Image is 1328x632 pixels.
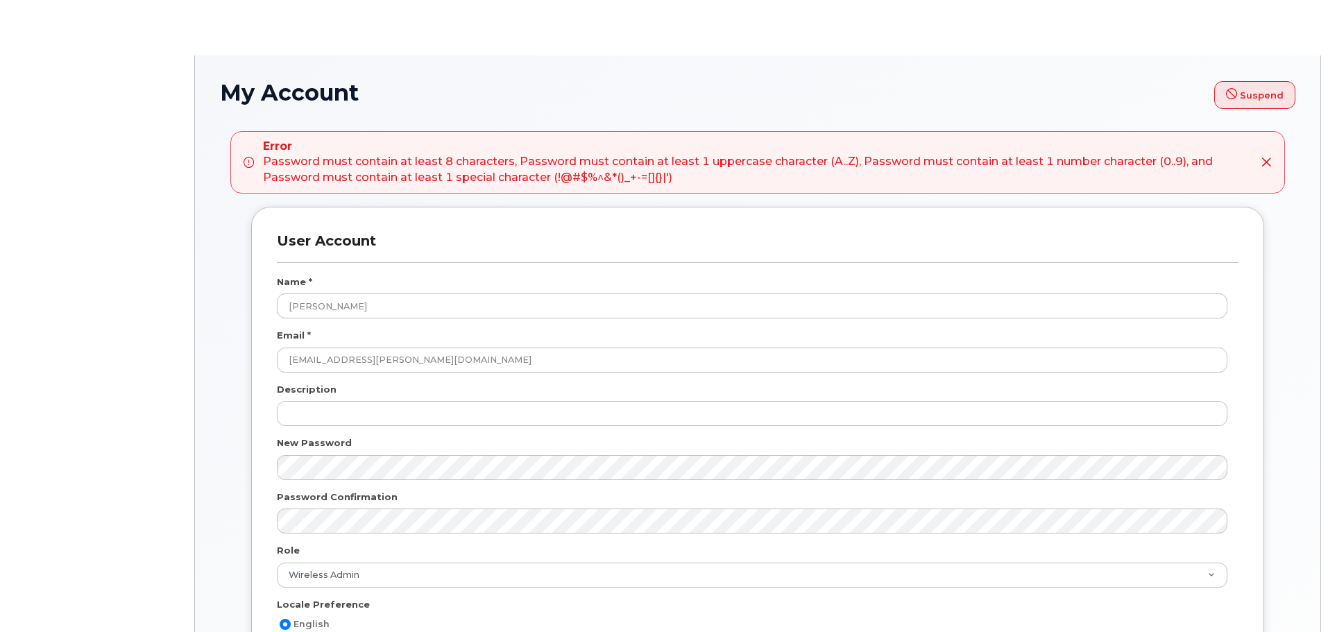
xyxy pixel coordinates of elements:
h1: My Account [220,80,1295,109]
span: English [293,619,330,629]
button: Suspend [1214,81,1295,109]
label: New Password [277,436,352,450]
label: Email * [277,329,311,342]
div: Password must contain at least 8 characters, Password must contain at least 1 uppercase character... [263,139,1250,187]
label: Locale Preference [277,598,370,611]
label: Password Confirmation [277,490,398,504]
label: Role [277,544,300,557]
label: Description [277,383,337,396]
h3: User Account [277,232,1238,262]
label: Name * [277,275,312,289]
strong: Error [263,139,1250,155]
input: English [280,619,291,630]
